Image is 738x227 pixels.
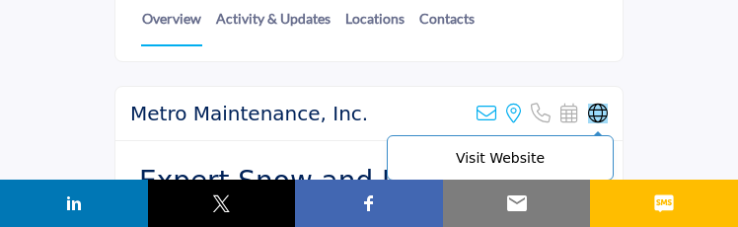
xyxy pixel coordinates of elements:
img: linkedin sharing button [62,191,86,215]
img: sms sharing button [652,191,676,215]
a: Contacts [418,8,476,44]
a: Locations [344,8,406,44]
p: Visit Website [398,151,603,165]
img: email sharing button [505,191,529,215]
a: Overview [141,8,202,46]
img: twitter sharing button [209,191,233,215]
img: facebook sharing button [357,191,381,215]
h2: Metro Maintenance, Inc. [130,102,368,125]
a: Activity & Updates [215,8,332,44]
